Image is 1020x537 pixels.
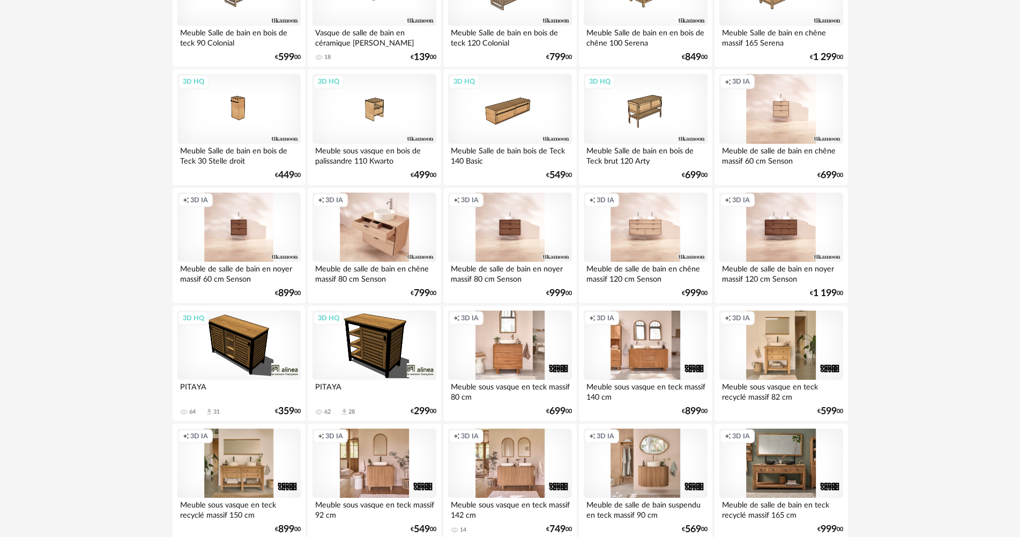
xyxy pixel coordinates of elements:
[318,196,324,204] span: Creation icon
[177,26,301,47] div: Meuble Salle de bain en bois de teck 90 Colonial
[312,262,436,283] div: Meuble de salle de bain en chêne massif 80 cm Senson
[312,498,436,519] div: Meuble sous vasque en teck massif 92 cm
[682,290,708,297] div: € 00
[579,69,712,185] a: 3D HQ Meuble Salle de bain en bois de Teck brut 120 Arty €69900
[443,188,576,304] a: Creation icon 3D IA Meuble de salle de bain en noyer massif 80 cm Senson €99900
[546,172,572,179] div: € 00
[549,172,565,179] span: 549
[584,380,707,401] div: Meuble sous vasque en teck massif 140 cm
[275,408,301,415] div: € 00
[205,408,213,416] span: Download icon
[546,408,572,415] div: € 00
[546,290,572,297] div: € 00
[682,408,708,415] div: € 00
[324,54,331,61] div: 18
[308,69,441,185] a: 3D HQ Meuble sous vasque en bois de palissandre 110 Kwarto €49900
[312,144,436,165] div: Meuble sous vasque en bois de palissandre 110 Kwarto
[549,526,565,533] span: 749
[213,408,220,416] div: 31
[584,262,707,283] div: Meuble de salle de bain en chêne massif 120 cm Senson
[278,172,294,179] span: 449
[325,432,343,440] span: 3D IA
[461,196,479,204] span: 3D IA
[411,172,436,179] div: € 00
[817,172,843,179] div: € 00
[597,314,614,322] span: 3D IA
[546,526,572,533] div: € 00
[719,262,843,283] div: Meuble de salle de bain en noyer massif 120 cm Senson
[817,526,843,533] div: € 00
[682,54,708,61] div: € 00
[589,196,595,204] span: Creation icon
[411,526,436,533] div: € 00
[177,262,301,283] div: Meuble de salle de bain en noyer massif 60 cm Senson
[275,172,301,179] div: € 00
[449,75,480,89] div: 3D HQ
[584,144,707,165] div: Meuble Salle de bain en bois de Teck brut 120 Arty
[810,290,843,297] div: € 00
[448,498,571,519] div: Meuble sous vasque en teck massif 142 cm
[549,54,565,61] span: 799
[685,172,701,179] span: 699
[308,306,441,422] a: 3D HQ PITAYA 62 Download icon 28 €29900
[411,290,436,297] div: € 00
[453,314,460,322] span: Creation icon
[411,408,436,415] div: € 00
[579,306,712,422] a: Creation icon 3D IA Meuble sous vasque en teck massif 140 cm €89900
[189,408,196,416] div: 64
[719,498,843,519] div: Meuble de salle de bain en teck recyclé massif 165 cm
[732,77,750,86] span: 3D IA
[719,380,843,401] div: Meuble sous vasque en teck recyclé massif 82 cm
[685,408,701,415] span: 899
[813,290,837,297] span: 1 199
[183,196,189,204] span: Creation icon
[719,26,843,47] div: Meuble Salle de bain en chêne massif 165 Serena
[810,54,843,61] div: € 00
[308,188,441,304] a: Creation icon 3D IA Meuble de salle de bain en chêne massif 80 cm Senson €79900
[411,54,436,61] div: € 00
[173,188,306,304] a: Creation icon 3D IA Meuble de salle de bain en noyer massif 60 cm Senson €89900
[414,54,430,61] span: 139
[448,144,571,165] div: Meuble Salle de bain bois de Teck 140 Basic
[278,408,294,415] span: 359
[324,408,331,416] div: 62
[685,526,701,533] span: 569
[584,75,615,89] div: 3D HQ
[725,77,731,86] span: Creation icon
[579,188,712,304] a: Creation icon 3D IA Meuble de salle de bain en chêne massif 120 cm Senson €99900
[817,408,843,415] div: € 00
[719,144,843,165] div: Meuble de salle de bain en chêne massif 60 cm Senson
[173,69,306,185] a: 3D HQ Meuble Salle de bain en bois de Teck 30 Stelle droit €44900
[597,196,614,204] span: 3D IA
[584,26,707,47] div: Meuble Salle de bain en en bois de chêne 100 Serena
[190,432,208,440] span: 3D IA
[173,306,306,422] a: 3D HQ PITAYA 64 Download icon 31 €35900
[190,196,208,204] span: 3D IA
[325,196,343,204] span: 3D IA
[443,69,576,185] a: 3D HQ Meuble Salle de bain bois de Teck 140 Basic €54900
[348,408,355,416] div: 28
[178,311,209,325] div: 3D HQ
[732,314,750,322] span: 3D IA
[448,262,571,283] div: Meuble de salle de bain en noyer massif 80 cm Senson
[278,54,294,61] span: 599
[275,290,301,297] div: € 00
[714,69,847,185] a: Creation icon 3D IA Meuble de salle de bain en chêne massif 60 cm Senson €69900
[821,408,837,415] span: 599
[461,314,479,322] span: 3D IA
[461,432,479,440] span: 3D IA
[414,172,430,179] span: 499
[685,290,701,297] span: 999
[414,526,430,533] span: 549
[183,432,189,440] span: Creation icon
[821,172,837,179] span: 699
[453,432,460,440] span: Creation icon
[312,380,436,401] div: PITAYA
[177,498,301,519] div: Meuble sous vasque en teck recyclé massif 150 cm
[414,408,430,415] span: 299
[685,54,701,61] span: 849
[714,188,847,304] a: Creation icon 3D IA Meuble de salle de bain en noyer massif 120 cm Senson €1 19900
[549,290,565,297] span: 999
[725,432,731,440] span: Creation icon
[443,306,576,422] a: Creation icon 3D IA Meuble sous vasque en teck massif 80 cm €69900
